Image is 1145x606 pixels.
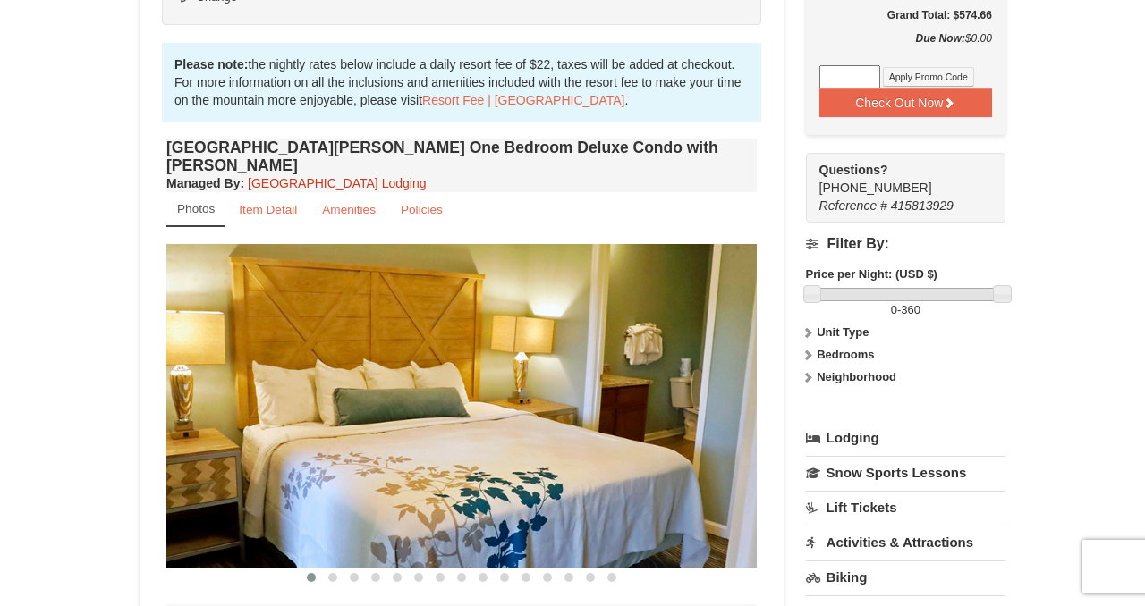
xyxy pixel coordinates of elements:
[817,325,869,339] strong: Unit Type
[819,29,992,65] div: $0.00
[389,192,454,227] a: Policies
[310,192,387,227] a: Amenities
[177,202,215,215] small: Photos
[166,176,240,190] span: Managed By
[817,348,874,361] strong: Bedrooms
[916,32,965,45] strong: Due Now:
[239,203,297,216] small: Item Detail
[806,456,1005,489] a: Snow Sports Lessons
[162,43,761,122] div: the nightly rates below include a daily resort fee of $22, taxes will be added at checkout. For m...
[806,560,1005,593] a: Biking
[248,176,426,190] a: [GEOGRAPHIC_DATA] Lodging
[174,57,248,72] strong: Please note:
[817,370,896,383] strong: Neighborhood
[166,176,244,190] strong: :
[901,303,920,316] span: 360
[806,267,937,281] strong: Price per Night: (USD $)
[806,491,1005,524] a: Lift Tickets
[806,301,1005,319] label: -
[819,198,887,213] span: Reference #
[227,192,309,227] a: Item Detail
[806,236,1005,252] h4: Filter By:
[891,198,954,213] span: 415813929
[883,67,974,87] button: Apply Promo Code
[806,526,1005,559] a: Activities & Attractions
[806,422,1005,454] a: Lodging
[819,161,973,195] span: [PHONE_NUMBER]
[166,139,757,174] h4: [GEOGRAPHIC_DATA][PERSON_NAME] One Bedroom Deluxe Condo with [PERSON_NAME]
[891,303,897,316] span: 0
[166,244,757,567] img: 18876286-122-159e5707.jpg
[819,6,992,24] h5: Grand Total: $574.66
[422,93,624,107] a: Resort Fee | [GEOGRAPHIC_DATA]
[166,192,225,227] a: Photos
[322,203,376,216] small: Amenities
[401,203,443,216] small: Policies
[819,163,888,177] strong: Questions?
[819,88,992,117] button: Check Out Now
